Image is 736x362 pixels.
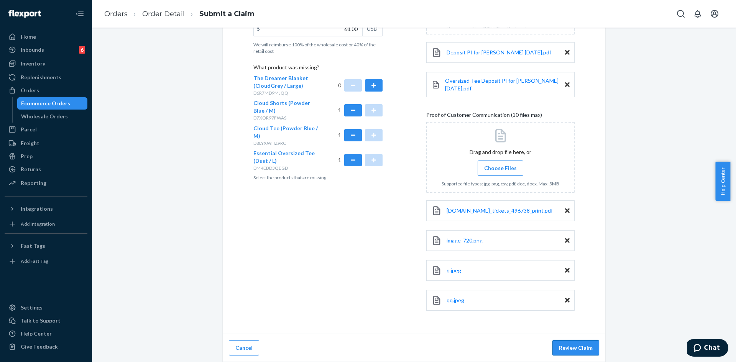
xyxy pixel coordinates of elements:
[21,304,43,311] div: Settings
[707,6,722,21] button: Open account menu
[5,163,87,175] a: Returns
[447,237,483,244] span: image_720.png
[5,218,87,230] a: Add Integration
[5,301,87,314] a: Settings
[21,330,52,337] div: Help Center
[447,237,483,244] a: image_720.png
[5,137,87,149] a: Freight
[21,317,61,324] div: Talk to Support
[21,205,53,213] div: Integrations
[253,125,318,139] span: Cloud Tee (Powder Blue / M)
[5,84,87,97] a: Orders
[715,162,730,201] button: Help Center
[673,6,688,21] button: Open Search Box
[253,150,315,164] span: Essential Oversized Tee (Dust / L)
[5,71,87,84] a: Replenishments
[142,10,185,18] a: Order Detail
[72,6,87,21] button: Close Navigation
[21,87,39,94] div: Orders
[447,267,461,274] a: q.jpeg
[21,60,45,67] div: Inventory
[21,343,58,351] div: Give Feedback
[253,75,308,89] span: The Dreamer Blanket (CloudGrey / Large)
[447,207,553,214] span: [DOMAIN_NAME]_tickets_496738_print.pdf
[17,97,88,110] a: Ecommerce Orders
[21,221,55,227] div: Add Integration
[426,111,542,122] span: Proof of Customer Communication (10 files max)
[79,46,85,54] div: 6
[253,100,310,114] span: Cloud Shorts (Powder Blue / M)
[253,64,383,74] p: What product was missing?
[253,174,383,181] p: Select the products that are missing
[5,203,87,215] button: Integrations
[447,296,464,304] a: qq.jpeg
[5,44,87,56] a: Inbounds6
[445,77,565,92] a: Oversized Tee Deposit PI for [PERSON_NAME] [DATE].pdf
[8,10,41,18] img: Flexport logo
[253,165,318,171] p: DM4EBD3QEGD
[5,31,87,43] a: Home
[254,21,362,36] input: $USD
[21,258,48,264] div: Add Fast Tag
[338,124,383,146] div: 1
[552,340,599,355] button: Review Claim
[98,3,261,25] ol: breadcrumbs
[445,77,559,92] span: Oversized Tee Deposit PI for [PERSON_NAME] [DATE].pdf
[5,255,87,267] a: Add Fast Tag
[253,41,383,54] p: We will reimburse 100% of the wholesale cost or 40% of the retail cost
[5,240,87,252] button: Fast Tags
[21,242,45,250] div: Fast Tags
[338,149,383,171] div: 1
[229,340,259,355] button: Cancel
[5,328,87,340] a: Help Center
[253,140,318,146] p: D8LYXWHZ9RC
[21,126,37,133] div: Parcel
[484,164,517,172] span: Choose Files
[362,21,382,36] div: USD
[17,110,88,123] a: Wholesale Orders
[5,341,87,353] button: Give Feedback
[338,74,383,96] div: 0
[21,33,36,41] div: Home
[687,339,728,358] iframe: Opens a widget where you can chat to one of our agents
[5,123,87,136] a: Parcel
[253,90,318,96] p: D6R7MD9MJQQ
[338,99,383,121] div: 1
[21,113,68,120] div: Wholesale Orders
[253,115,318,121] p: D7XQR97FWAS
[21,165,41,173] div: Returns
[5,150,87,162] a: Prep
[21,100,70,107] div: Ecommerce Orders
[199,10,255,18] a: Submit a Claim
[5,314,87,327] button: Talk to Support
[21,179,46,187] div: Reporting
[690,6,705,21] button: Open notifications
[21,152,33,160] div: Prep
[21,74,61,81] div: Replenishments
[104,10,128,18] a: Orders
[447,207,553,215] a: [DOMAIN_NAME]_tickets_496738_print.pdf
[21,46,44,54] div: Inbounds
[254,21,263,36] div: $
[21,139,39,147] div: Freight
[5,177,87,189] a: Reporting
[447,49,551,56] a: Deposit PI for [PERSON_NAME] [DATE].pdf
[5,57,87,70] a: Inventory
